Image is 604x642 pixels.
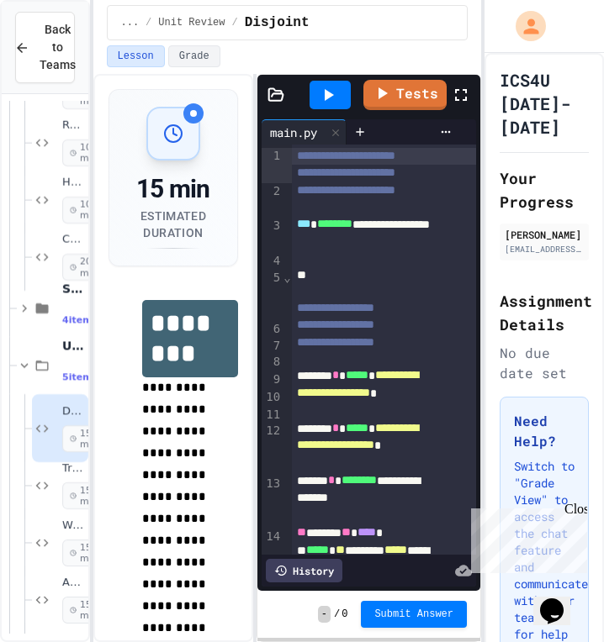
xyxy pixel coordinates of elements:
[62,425,109,452] span: 15 min
[7,7,116,107] div: Chat with us now!Close
[62,314,98,325] span: 4 items
[62,338,85,353] span: Unit Review
[158,16,225,29] span: Unit Review
[498,7,550,45] div: My Account
[62,597,109,624] span: 15 min
[500,289,589,336] h2: Assignment Details
[15,12,75,83] button: Back to Teams
[62,404,85,418] span: Disjoint
[500,343,589,383] div: No due date set
[62,482,109,509] span: 15 min
[62,254,109,281] span: 20 min
[62,139,109,166] span: 10 min
[40,21,76,74] span: Back to Teams
[168,45,220,67] button: Grade
[107,45,165,67] button: Lesson
[505,227,584,242] div: [PERSON_NAME]
[62,539,109,566] span: 15 min
[62,197,109,224] span: 10 min
[62,461,85,476] span: Triangle
[500,68,589,139] h1: ICS4U [DATE]-[DATE]
[62,233,85,247] span: Challenge: Hexadecimal
[121,16,140,29] span: ...
[62,576,85,590] span: Absolute Value
[62,518,85,533] span: Word Count
[62,281,85,296] span: Searching
[500,166,589,213] h2: Your Progress
[146,16,151,29] span: /
[232,16,238,29] span: /
[514,411,575,451] h3: Need Help?
[62,371,98,382] span: 5 items
[464,502,587,573] iframe: chat widget
[533,575,587,625] iframe: chat widget
[62,118,85,133] span: Reverse String
[505,243,584,255] div: [EMAIL_ADDRESS][DOMAIN_NAME]
[62,176,85,190] span: Harmonic Sum
[245,13,310,33] span: Disjoint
